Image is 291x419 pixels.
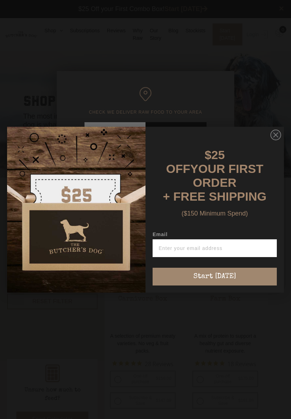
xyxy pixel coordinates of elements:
img: d0d537dc-5429-4832-8318-9955428ea0a1.jpeg [7,127,145,293]
button: Close dialog [270,130,281,140]
span: YOUR FIRST ORDER + FREE SHIPPING [163,162,267,203]
span: $25 OFF [166,148,225,175]
button: Start [DATE] [153,268,277,285]
label: Email [153,232,277,239]
span: ($150 Minimum Spend) [181,210,248,217]
input: Enter your email address [153,239,277,257]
